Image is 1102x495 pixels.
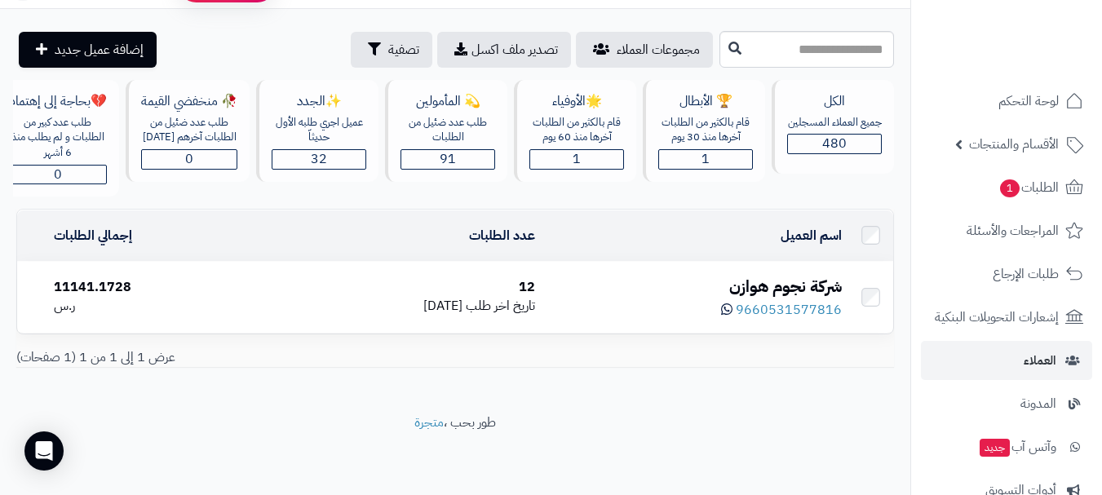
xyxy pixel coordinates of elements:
[781,226,842,245] a: اسم العميل
[414,413,444,432] a: متجرة
[54,165,62,184] span: 0
[548,275,842,298] div: شركة نجوم هوازن
[511,80,640,197] a: 🌟الأوفياءقام بالكثير من الطلبات آخرها منذ 60 يوم1
[253,80,382,197] a: ✨الجددعميل اجري طلبه الأول حديثاّ32
[573,149,581,169] span: 1
[921,427,1092,466] a: وآتس آبجديد
[272,115,366,145] div: عميل اجري طلبه الأول حديثاّ
[1024,349,1056,372] span: العملاء
[8,92,107,111] div: 💔بحاجة إلى إهتمام
[440,149,456,169] span: 91
[382,80,511,197] a: 💫 المأمولينطلب عدد ضئيل من الطلبات91
[998,90,1059,113] span: لوحة التحكم
[141,115,237,145] div: طلب عدد ضئيل من الطلبات آخرهم [DATE]
[935,306,1059,329] span: إشعارات التحويلات البنكية
[8,115,107,161] div: طلب عدد كبير من الطلبات و لم يطلب منذ 6 أشهر
[54,297,250,316] div: ر.س
[1000,179,1020,197] span: 1
[351,32,432,68] button: تصفية
[469,226,535,245] a: عدد الطلبات
[768,80,897,197] a: الكلجميع العملاء المسجلين480
[921,211,1092,250] a: المراجعات والأسئلة
[311,149,327,169] span: 32
[921,341,1092,380] a: العملاء
[658,115,753,145] div: قام بالكثير من الطلبات آخرها منذ 30 يوم
[401,115,495,145] div: طلب عدد ضئيل من الطلبات
[54,278,250,297] div: 11141.1728
[263,297,535,316] div: [DATE]
[822,134,847,153] span: 480
[576,32,713,68] a: مجموعات العملاء
[736,300,842,320] span: 9660531577816
[921,254,1092,294] a: طلبات الإرجاع
[54,226,132,245] a: إجمالي الطلبات
[141,92,237,111] div: 🥀 منخفضي القيمة
[263,278,535,297] div: 12
[967,219,1059,242] span: المراجعات والأسئلة
[471,40,558,60] span: تصدير ملف اكسل
[388,40,419,60] span: تصفية
[787,115,882,130] div: جميع العملاء المسجلين
[617,40,700,60] span: مجموعات العملاء
[24,431,64,471] div: Open Intercom Messenger
[55,40,144,60] span: إضافة عميل جديد
[640,80,768,197] a: 🏆 الأبطالقام بالكثير من الطلبات آخرها منذ 30 يوم1
[658,92,753,111] div: 🏆 الأبطال
[921,168,1092,207] a: الطلبات1
[437,32,571,68] a: تصدير ملف اكسل
[980,439,1010,457] span: جديد
[721,300,842,320] a: 9660531577816
[991,46,1087,80] img: logo-2.png
[921,82,1092,121] a: لوحة التحكم
[4,348,455,367] div: عرض 1 إلى 1 من 1 (1 صفحات)
[993,263,1059,285] span: طلبات الإرجاع
[701,149,710,169] span: 1
[19,32,157,68] a: إضافة عميل جديد
[529,115,624,145] div: قام بالكثير من الطلبات آخرها منذ 60 يوم
[185,149,193,169] span: 0
[998,176,1059,199] span: الطلبات
[529,92,624,111] div: 🌟الأوفياء
[466,296,535,316] span: تاريخ اخر طلب
[978,435,1056,458] span: وآتس آب
[122,80,253,197] a: 🥀 منخفضي القيمةطلب عدد ضئيل من الطلبات آخرهم [DATE]0
[787,92,882,111] div: الكل
[921,298,1092,337] a: إشعارات التحويلات البنكية
[969,133,1059,156] span: الأقسام والمنتجات
[1020,392,1056,415] span: المدونة
[921,384,1092,423] a: المدونة
[272,92,366,111] div: ✨الجدد
[401,92,495,111] div: 💫 المأمولين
